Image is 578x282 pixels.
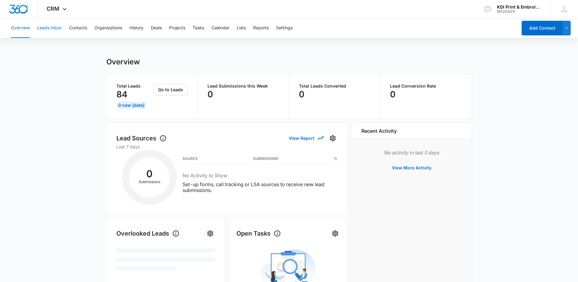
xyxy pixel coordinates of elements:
p: Lead Submissions this Week [207,84,279,88]
button: Settings [276,18,293,38]
button: Settings [205,229,215,238]
h3: % [334,157,337,160]
button: Deals [151,18,162,38]
p: Total Leads [116,84,153,88]
p: Total Leads Converted [299,84,371,88]
button: Calendar [211,18,229,38]
p: Lead Conversion Rate [390,84,462,88]
h3: Submissions [253,157,278,160]
button: Settings [328,133,338,143]
button: Add Contact [522,21,563,35]
button: History [129,18,144,38]
p: Submissions [129,179,169,185]
h2: 0 [129,170,169,178]
button: Overview [11,18,30,38]
p: Set-up forms, call tracking or LSA sources to receive new lead submissions. [183,182,337,193]
h3: Source [183,157,198,160]
h3: No Activity to Show [183,172,337,179]
button: Lists [237,18,246,38]
p: 0 [299,89,304,99]
a: Go to Leads [154,87,188,92]
p: 0 [207,89,213,99]
span: CRM [47,5,59,12]
div: account id [497,9,541,14]
button: Tasks [193,18,204,38]
button: Settings [330,229,340,238]
p: Last 7 days [116,143,338,150]
h1: Overview [106,57,140,67]
button: Projects [169,18,185,38]
button: Leads Inbox [37,18,62,38]
h1: Lead Sources [116,134,167,143]
h6: Recent Activity [361,127,397,135]
h1: Open Tasks [236,229,281,238]
p: No activity in last 3 days [361,149,462,156]
p: 0 [390,89,395,99]
p: 84 [116,89,127,99]
button: View Report [289,133,323,143]
button: Reports [253,18,269,38]
button: Contacts [69,18,87,38]
div: account name [497,5,541,9]
button: Go to Leads [154,84,188,96]
button: Organizations [94,18,122,38]
h1: Overlooked Leads [116,229,179,238]
div: 0 New [DATE] [116,102,146,109]
button: View More Activity [386,161,438,175]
